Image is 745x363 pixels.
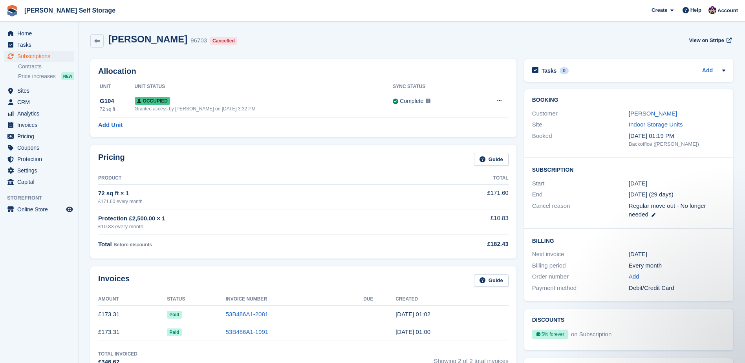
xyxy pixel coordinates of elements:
[542,67,557,74] h2: Tasks
[690,6,701,14] span: Help
[629,110,677,117] a: [PERSON_NAME]
[395,328,430,335] time: 2025-08-03 00:00:46 UTC
[4,85,74,96] a: menu
[98,67,509,76] h2: Allocation
[4,51,74,62] a: menu
[560,67,569,74] div: 0
[98,214,410,223] div: Protection £2,500.00 × 1
[702,66,713,75] a: Add
[108,34,187,44] h2: [PERSON_NAME]
[532,236,725,244] h2: Billing
[98,172,410,185] th: Product
[17,165,64,176] span: Settings
[4,39,74,50] a: menu
[395,293,508,306] th: Created
[393,81,473,93] th: Sync Status
[532,202,629,219] div: Cancel reason
[4,108,74,119] a: menu
[18,72,74,81] a: Price increases NEW
[98,121,123,130] a: Add Unit
[532,109,629,118] div: Customer
[4,97,74,108] a: menu
[474,274,509,287] a: Guide
[532,261,629,270] div: Billing period
[190,36,207,45] div: 96703
[708,6,716,14] img: Nikki Ambrosini
[18,73,56,80] span: Price increases
[629,179,647,188] time: 2025-08-03 00:00:00 UTC
[686,34,733,47] a: View on Stripe
[98,189,410,198] div: 72 sq ft × 1
[426,99,430,103] img: icon-info-grey-7440780725fd019a000dd9b08b2336e03edf1995a4989e88bcd33f0948082b44.svg
[17,39,64,50] span: Tasks
[17,131,64,142] span: Pricing
[17,154,64,165] span: Protection
[17,51,64,62] span: Subscriptions
[718,7,738,15] span: Account
[113,242,152,247] span: Before discounts
[532,330,568,339] div: 5% forever
[98,350,137,357] div: Total Invoiced
[532,250,629,259] div: Next invoice
[135,81,393,93] th: Unit Status
[226,293,364,306] th: Invoice Number
[17,85,64,96] span: Sites
[100,106,135,113] div: 72 sq ft
[532,284,629,293] div: Payment method
[410,184,509,209] td: £171.60
[17,176,64,187] span: Capital
[17,28,64,39] span: Home
[65,205,74,214] a: Preview store
[652,6,667,14] span: Create
[18,63,74,70] a: Contracts
[135,97,170,105] span: Occupied
[629,191,674,198] span: [DATE] (29 days)
[4,165,74,176] a: menu
[532,317,725,323] h2: Discounts
[17,108,64,119] span: Analytics
[410,240,509,249] div: £182.43
[98,153,125,166] h2: Pricing
[629,202,706,218] span: Regular move out - No longer needed
[629,121,683,128] a: Indoor Storage Units
[4,28,74,39] a: menu
[100,97,135,106] div: G104
[532,132,629,148] div: Booked
[629,140,725,148] div: Backoffice ([PERSON_NAME])
[569,331,611,337] span: on Subscription
[4,119,74,130] a: menu
[4,154,74,165] a: menu
[474,153,509,166] a: Guide
[532,272,629,281] div: Order number
[532,97,725,103] h2: Booking
[532,165,725,173] h2: Subscription
[167,293,225,306] th: Status
[21,4,119,17] a: [PERSON_NAME] Self Storage
[629,132,725,141] div: [DATE] 01:19 PM
[210,37,237,45] div: Cancelled
[98,81,135,93] th: Unit
[4,131,74,142] a: menu
[17,204,64,215] span: Online Store
[98,323,167,341] td: £173.31
[395,311,430,317] time: 2025-09-03 00:02:21 UTC
[6,5,18,16] img: stora-icon-8386f47178a22dfd0bd8f6a31ec36ba5ce8667c1dd55bd0f319d3a0aa187defe.svg
[61,72,74,80] div: NEW
[4,204,74,215] a: menu
[17,119,64,130] span: Invoices
[17,97,64,108] span: CRM
[4,142,74,153] a: menu
[532,120,629,129] div: Site
[98,306,167,323] td: £173.31
[410,172,509,185] th: Total
[410,209,509,235] td: £10.83
[226,328,268,335] a: 53B486A1-1991
[98,223,410,231] div: £10.83 every month
[4,176,74,187] a: menu
[98,241,112,247] span: Total
[17,142,64,153] span: Coupons
[532,179,629,188] div: Start
[400,97,423,105] div: Complete
[226,311,268,317] a: 53B486A1-2081
[98,198,410,205] div: £171.60 every month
